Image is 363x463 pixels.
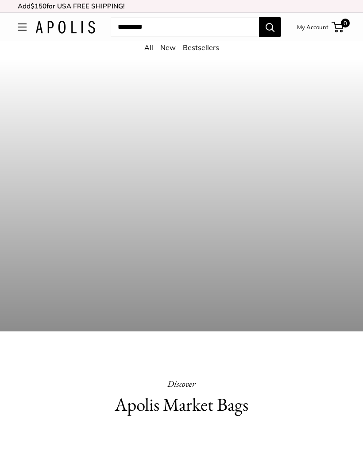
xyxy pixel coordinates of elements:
[259,17,281,37] button: Search
[183,43,219,52] a: Bestsellers
[35,21,95,34] img: Apolis
[18,23,27,31] button: Open menu
[160,43,176,52] a: New
[332,22,344,32] a: 0
[111,17,259,37] input: Search...
[18,392,345,418] h2: Apolis Market Bags
[31,2,46,10] span: $150
[144,43,153,52] a: All
[18,376,345,392] p: Discover
[297,22,328,32] a: My Account
[341,19,350,27] span: 0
